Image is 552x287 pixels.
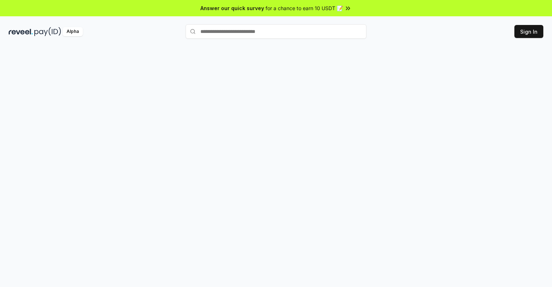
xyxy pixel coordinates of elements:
[34,27,61,36] img: pay_id
[63,27,83,36] div: Alpha
[514,25,543,38] button: Sign In
[9,27,33,36] img: reveel_dark
[200,4,264,12] span: Answer our quick survey
[266,4,343,12] span: for a chance to earn 10 USDT 📝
